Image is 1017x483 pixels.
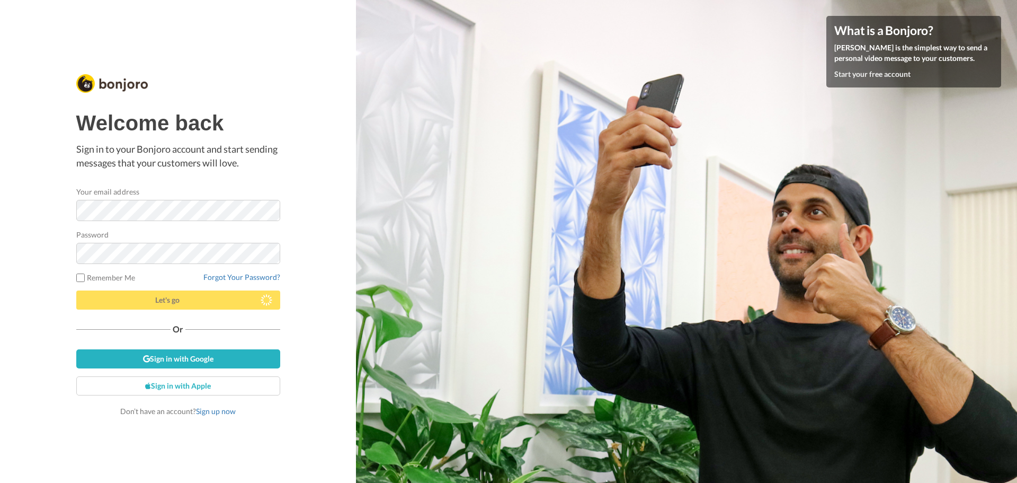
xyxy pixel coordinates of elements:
[76,291,280,310] button: Let's go
[76,272,136,283] label: Remember Me
[155,295,180,304] span: Let's go
[196,407,236,416] a: Sign up now
[76,229,109,240] label: Password
[120,407,236,416] span: Don’t have an account?
[76,349,280,368] a: Sign in with Google
[76,143,280,170] p: Sign in to your Bonjoro account and start sending messages that your customers will love.
[76,376,280,396] a: Sign in with Apple
[76,274,85,282] input: Remember Me
[834,24,993,37] h4: What is a Bonjoro?
[76,111,280,135] h1: Welcome back
[834,69,911,78] a: Start your free account
[203,273,280,282] a: Forgot Your Password?
[76,186,139,197] label: Your email address
[834,42,993,64] p: [PERSON_NAME] is the simplest way to send a personal video message to your customers.
[171,326,185,333] span: Or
